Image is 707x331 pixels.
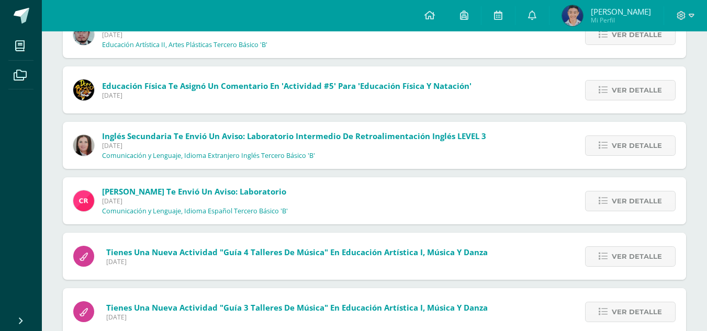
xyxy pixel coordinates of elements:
span: Ver detalle [612,302,662,322]
span: Ver detalle [612,136,662,155]
p: Comunicación y Lenguaje, Idioma Extranjero Inglés Tercero Básico 'B' [102,152,315,160]
span: [DATE] [102,30,302,39]
span: [PERSON_NAME] [591,6,651,17]
span: Inglés Secundaria te envió un aviso: Laboratorio Intermedio de Retroalimentación Inglés LEVEL 3 [102,131,486,141]
span: Ver detalle [612,81,662,100]
img: 8af0450cf43d44e38c4a1497329761f3.png [73,135,94,156]
span: [PERSON_NAME] te envió un aviso: Laboratorio [102,186,286,197]
span: Ver detalle [612,25,662,44]
span: Ver detalle [612,191,662,211]
img: ab28fb4d7ed199cf7a34bbef56a79c5b.png [73,190,94,211]
span: Educación Física te asignó un comentario en 'Actividad #5' para 'Educación Física y Natación' [102,81,472,91]
img: 5fac68162d5e1b6fbd390a6ac50e103d.png [73,24,94,45]
span: Tienes una nueva actividad "Guía 4 talleres de Música" En Educación Artística I, Música y Danza [106,247,488,257]
span: [DATE] [102,91,472,100]
span: Mi Perfil [591,16,651,25]
img: eda3c0d1caa5ac1a520cf0290d7c6ae4.png [73,79,94,100]
span: [DATE] [102,141,486,150]
span: [DATE] [106,257,488,266]
img: 6aedac3c681d1b33892280633f5fd218.png [562,5,583,26]
span: [DATE] [106,313,488,322]
span: Tienes una nueva actividad "Guía 3 talleres de Música" En Educación Artística I, Música y Danza [106,302,488,313]
p: Comunicación y Lenguaje, Idioma Español Tercero Básico 'B' [102,207,288,215]
span: Ver detalle [612,247,662,266]
span: [DATE] [102,197,288,206]
p: Educación Artística II, Artes Plásticas Tercero Básico 'B' [102,41,267,49]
